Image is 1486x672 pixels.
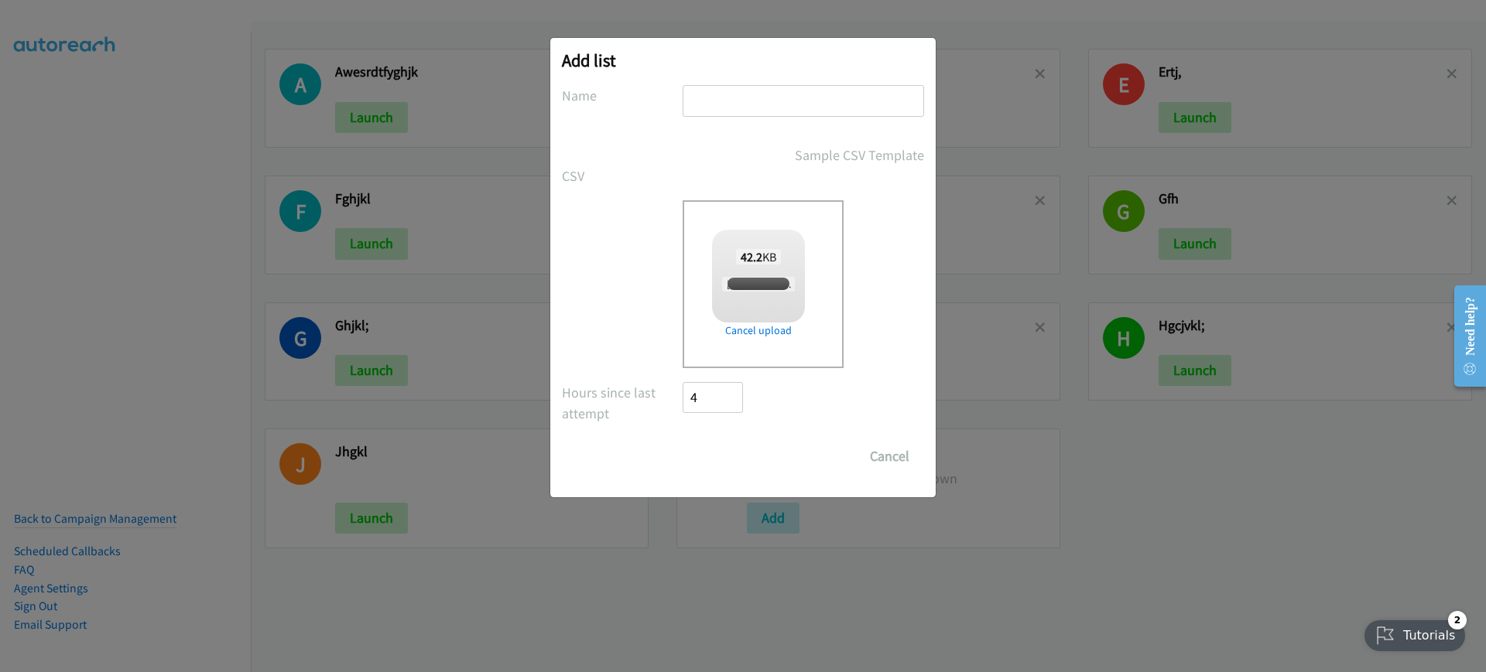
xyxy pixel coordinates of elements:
[1355,605,1474,660] iframe: Checklist
[855,441,924,472] button: Cancel
[562,382,683,424] label: Hours since last attempt
[562,165,683,186] label: CSV
[562,49,924,71] h2: Add list
[736,249,782,264] span: KB
[712,322,805,339] a: Cancel upload
[562,85,683,106] label: Name
[795,145,924,165] a: Sample CSV Template
[722,277,947,292] span: [PERSON_NAME] + Lenovo-Dentsu AMD Q225 SG.csv
[1441,275,1486,397] iframe: Resource Center
[741,249,762,264] strong: 42.2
